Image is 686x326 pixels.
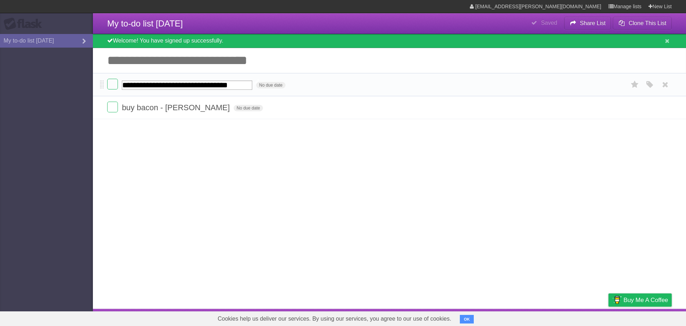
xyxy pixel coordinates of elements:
[575,311,591,324] a: Terms
[608,293,672,307] a: Buy me a coffee
[460,315,474,323] button: OK
[580,20,606,26] b: Share List
[122,103,232,112] span: buy bacon - [PERSON_NAME]
[4,18,46,30] div: Flask
[613,17,672,30] button: Clone This List
[537,311,566,324] a: Developers
[107,19,183,28] span: My to-do list [DATE]
[627,311,672,324] a: Suggest a feature
[107,79,118,89] label: Done
[210,312,458,326] span: Cookies help us deliver our services. By using our services, you agree to our use of cookies.
[628,79,642,91] label: Star task
[513,311,528,324] a: About
[234,105,263,111] span: No due date
[93,34,686,48] div: Welcome! You have signed up successfully.
[107,102,118,112] label: Done
[612,294,622,306] img: Buy me a coffee
[628,20,666,26] b: Clone This List
[256,82,285,88] span: No due date
[541,20,557,26] b: Saved
[599,311,618,324] a: Privacy
[564,17,611,30] button: Share List
[623,294,668,306] span: Buy me a coffee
